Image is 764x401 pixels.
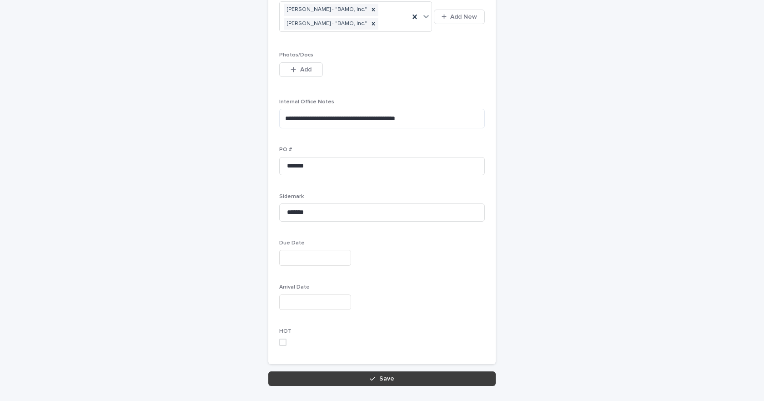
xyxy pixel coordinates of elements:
[279,147,292,152] span: PO #
[450,14,477,20] span: Add New
[434,10,485,24] button: Add New
[279,284,310,290] span: Arrival Date
[284,4,368,16] div: [PERSON_NAME] - "BAMO, Inc."
[379,376,394,382] span: Save
[279,240,305,246] span: Due Date
[279,99,334,105] span: Internal Office Notes
[279,62,323,77] button: Add
[279,52,313,58] span: Photos/Docs
[284,18,368,30] div: [PERSON_NAME] - "BAMO, Inc."
[300,66,312,73] span: Add
[268,371,496,386] button: Save
[279,329,292,334] span: HOT
[279,194,304,199] span: Sidemark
